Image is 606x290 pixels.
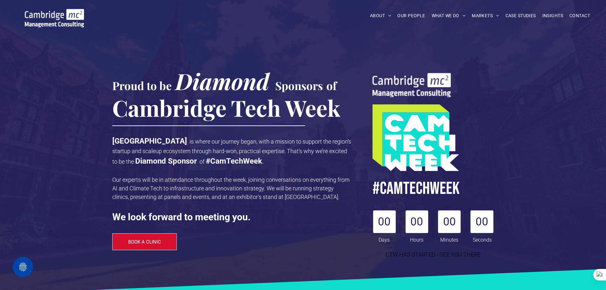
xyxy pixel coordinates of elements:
a: OUR PEOPLE [394,11,428,21]
a: BOOK A CLINIC [112,233,177,250]
img: Go to Homepage [25,9,84,27]
span: Cambridge Tech Week [112,93,340,123]
div: 00 [373,210,396,233]
span: of [326,78,337,93]
span: . [262,158,264,165]
div: 00 [406,210,428,233]
div: 00 [470,210,493,233]
span: #CamTECHWEEK [373,178,460,199]
strong: We look forward to meeting you. [112,211,251,223]
a: ABOUT [367,11,394,21]
a: CONTACT [566,11,593,21]
a: INSIGHTS [539,11,566,21]
strong: [GEOGRAPHIC_DATA] [112,137,187,145]
p: CTW HAS STARTED - SEE YOU THERE [373,250,493,259]
span: Sponsors [275,78,323,93]
div: Hours [406,233,428,244]
a: MARKETS [469,11,502,21]
strong: #CamTechWeek [206,157,262,166]
a: CASE STUDIES [502,11,539,21]
div: Seconds [471,233,493,244]
span: is where our journey began, with a mission to support the region’s startup and scaleup ecosystem ... [112,138,351,165]
div: Days [373,233,395,244]
a: Your Business Transformed | Cambridge Management Consulting [25,10,84,17]
img: sustainability [373,73,451,97]
span: Diamond [175,66,269,96]
div: Minutes [438,233,461,244]
span: BOOK A CLINIC [128,239,161,245]
span: Proud to be [112,78,172,93]
img: A turquoise and lime green geometric graphic with the words CAM TECH WEEK in bold white letters s... [373,104,459,171]
div: 00 [438,210,461,233]
a: WHAT WE DO [428,11,469,21]
strong: Diamond Sponsor [135,157,197,166]
span: of [199,158,205,165]
span: Our experts will be in attendance throughout the week, joining conversations on everything from A... [112,176,350,200]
